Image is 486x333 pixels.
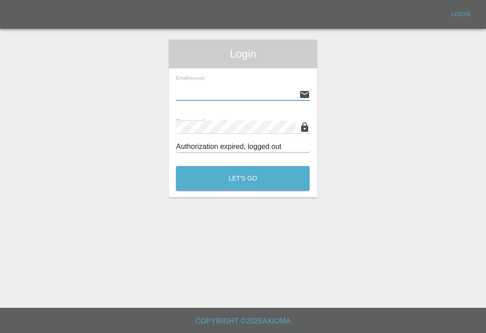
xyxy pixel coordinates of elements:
span: Login [176,47,310,61]
small: (required) [204,119,227,125]
span: Password [176,118,226,125]
a: Login [446,8,475,22]
div: Authorization expired, logged out [176,141,310,152]
small: (required) [188,76,205,81]
span: Email [176,75,205,81]
h6: Copyright © 2025 Axioma [7,315,479,328]
button: Let's Go [176,166,310,191]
